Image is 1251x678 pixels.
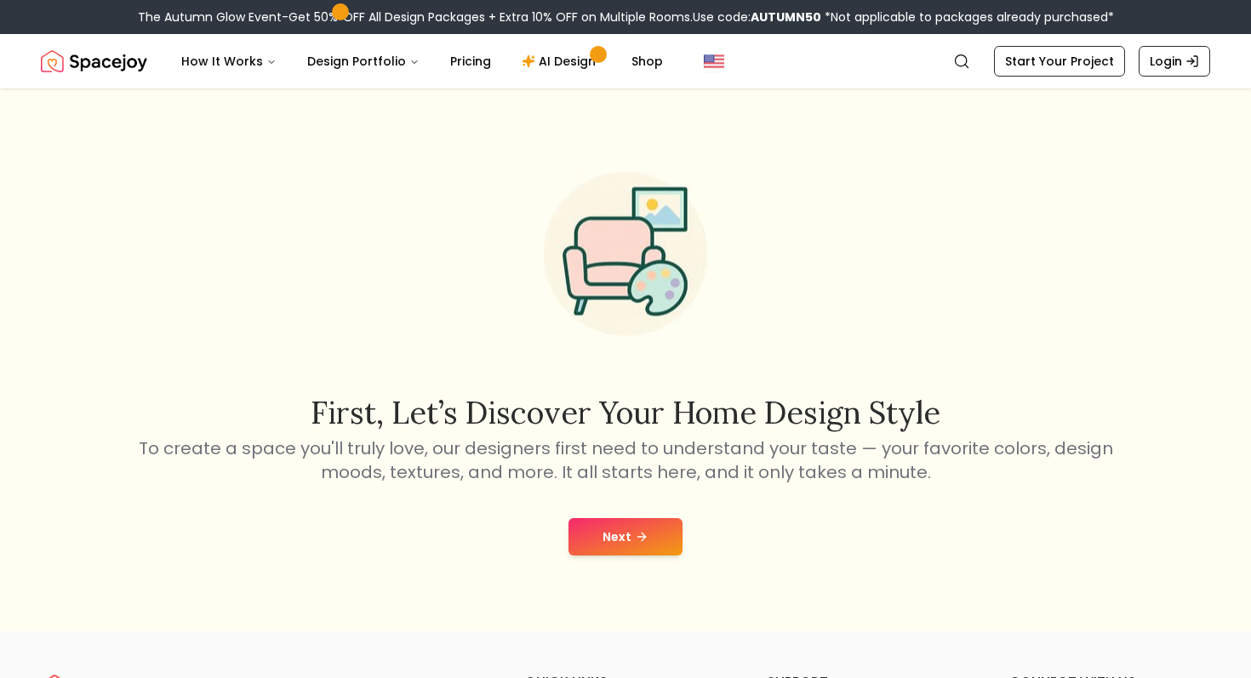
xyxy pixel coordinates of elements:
a: Spacejoy [41,44,147,78]
span: Use code: [693,9,821,26]
a: Shop [618,44,677,78]
button: Design Portfolio [294,44,433,78]
img: Spacejoy Logo [41,44,147,78]
button: Next [568,518,683,556]
span: *Not applicable to packages already purchased* [821,9,1114,26]
a: AI Design [508,44,614,78]
nav: Main [168,44,677,78]
p: To create a space you'll truly love, our designers first need to understand your taste — your fav... [135,436,1116,484]
a: Pricing [437,44,505,78]
h2: First, let’s discover your home design style [135,396,1116,430]
img: Start Style Quiz Illustration [517,145,734,362]
div: The Autumn Glow Event-Get 50% OFF All Design Packages + Extra 10% OFF on Multiple Rooms. [138,9,1114,26]
button: How It Works [168,44,290,78]
a: Login [1139,46,1210,77]
nav: Global [41,34,1210,88]
b: AUTUMN50 [751,9,821,26]
a: Start Your Project [994,46,1125,77]
img: United States [704,51,724,71]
